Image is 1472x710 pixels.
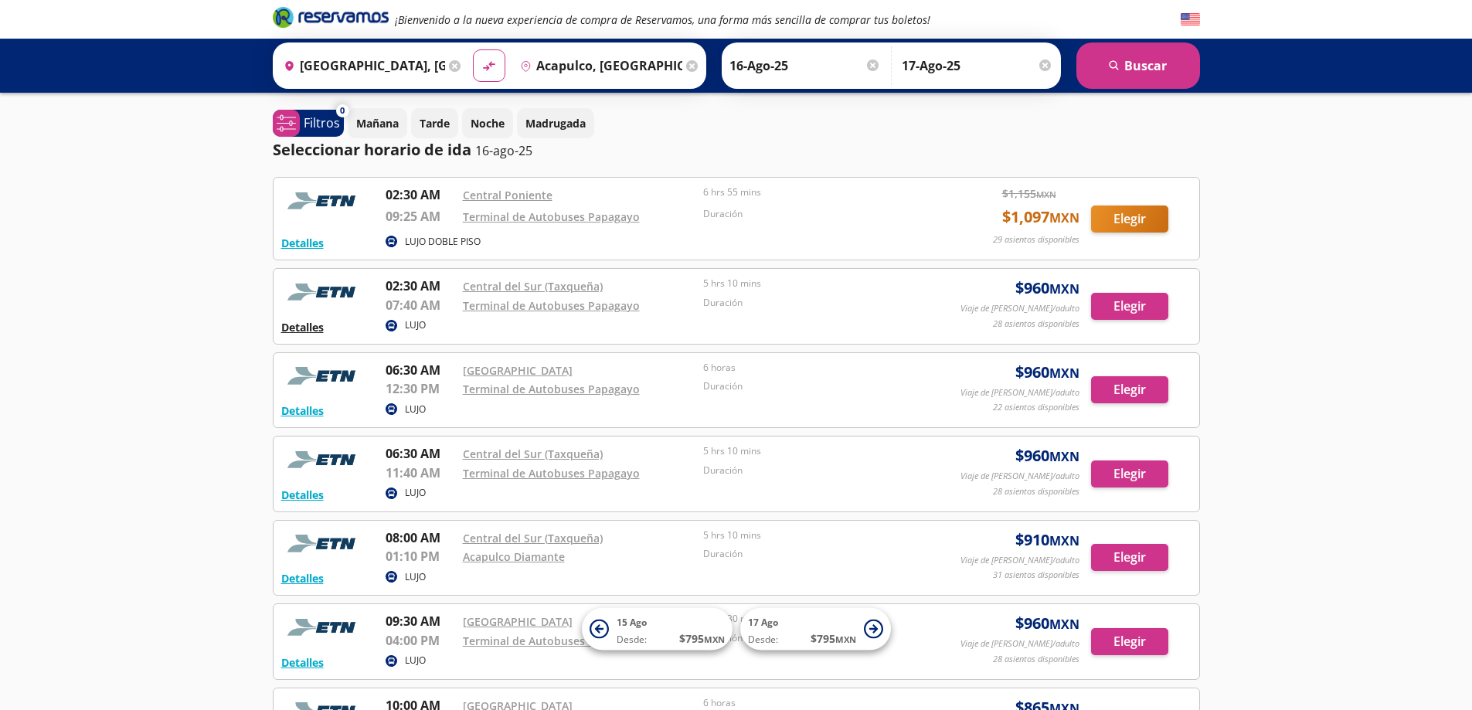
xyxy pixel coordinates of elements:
p: Duración [703,296,937,310]
p: 01:10 PM [386,547,455,566]
p: LUJO [405,486,426,500]
img: RESERVAMOS [281,528,366,559]
button: Madrugada [517,108,594,138]
button: Elegir [1091,206,1168,233]
p: LUJO [405,570,426,584]
p: 06:30 AM [386,444,455,463]
p: 6 horas [703,696,937,710]
p: Viaje de [PERSON_NAME]/adulto [960,637,1079,651]
p: Filtros [304,114,340,132]
a: Central del Sur (Taxqueña) [463,279,603,294]
button: Detalles [281,319,324,335]
a: Terminal de Autobuses Papagayo [463,466,640,481]
p: Duración [703,464,937,477]
p: Tarde [420,115,450,131]
p: LUJO [405,318,426,332]
a: Terminal de Autobuses Papagayo [463,209,640,224]
p: 5 hrs 10 mins [703,528,937,542]
p: 02:30 AM [386,185,455,204]
span: $ 795 [811,630,856,647]
span: $ 1,155 [1002,185,1056,202]
button: Detalles [281,487,324,503]
p: Viaje de [PERSON_NAME]/adulto [960,386,1079,399]
small: MXN [1049,532,1079,549]
span: $ 910 [1015,528,1079,552]
input: Buscar Origen [277,46,446,85]
button: Elegir [1091,376,1168,403]
span: 0 [340,104,345,117]
small: MXN [1049,280,1079,297]
p: 06:30 AM [386,361,455,379]
span: $ 960 [1015,277,1079,300]
span: $ 1,097 [1002,206,1079,229]
p: 22 asientos disponibles [993,401,1079,414]
button: Elegir [1091,628,1168,655]
p: 12:30 PM [386,379,455,398]
p: LUJO DOBLE PISO [405,235,481,249]
p: 28 asientos disponibles [993,318,1079,331]
button: Detalles [281,403,324,419]
button: Elegir [1091,460,1168,487]
p: LUJO [405,654,426,668]
p: 28 asientos disponibles [993,485,1079,498]
a: [GEOGRAPHIC_DATA] [463,363,573,378]
p: 02:30 AM [386,277,455,295]
p: 08:00 AM [386,528,455,547]
p: LUJO [405,403,426,416]
button: 0Filtros [273,110,344,137]
a: Terminal de Autobuses Papagayo [463,634,640,648]
a: Central Poniente [463,188,552,202]
i: Brand Logo [273,5,389,29]
a: Terminal de Autobuses Papagayo [463,298,640,313]
button: Noche [462,108,513,138]
small: MXN [1049,209,1079,226]
p: Mañana [356,115,399,131]
span: $ 960 [1015,361,1079,384]
span: Desde: [748,633,778,647]
img: RESERVAMOS [281,185,366,216]
img: RESERVAMOS [281,444,366,475]
small: MXN [1049,448,1079,465]
p: Duración [703,207,937,221]
em: ¡Bienvenido a la nueva experiencia de compra de Reservamos, una forma más sencilla de comprar tus... [395,12,930,27]
button: English [1181,10,1200,29]
small: MXN [704,634,725,645]
button: Elegir [1091,293,1168,320]
p: 6 hrs 55 mins [703,185,937,199]
input: Opcional [902,46,1053,85]
p: 04:00 PM [386,631,455,650]
p: 07:40 AM [386,296,455,314]
button: Elegir [1091,544,1168,571]
button: Mañana [348,108,407,138]
button: Detalles [281,654,324,671]
small: MXN [1036,189,1056,200]
small: MXN [1049,365,1079,382]
small: MXN [1049,616,1079,633]
p: Viaje de [PERSON_NAME]/adulto [960,302,1079,315]
img: RESERVAMOS [281,612,366,643]
button: Tarde [411,108,458,138]
span: Desde: [617,633,647,647]
span: 17 Ago [748,616,778,629]
img: RESERVAMOS [281,277,366,307]
span: $ 960 [1015,612,1079,635]
p: Noche [471,115,505,131]
span: $ 795 [679,630,725,647]
span: 15 Ago [617,616,647,629]
p: 16-ago-25 [475,141,532,160]
a: Central del Sur (Taxqueña) [463,447,603,461]
p: 11:40 AM [386,464,455,482]
p: 6 horas [703,361,937,375]
button: Detalles [281,235,324,251]
button: Detalles [281,570,324,586]
p: 29 asientos disponibles [993,233,1079,246]
small: MXN [835,634,856,645]
p: Madrugada [525,115,586,131]
p: Viaje de [PERSON_NAME]/adulto [960,554,1079,567]
p: 5 hrs 10 mins [703,277,937,290]
p: Seleccionar horario de ida [273,138,471,161]
p: Viaje de [PERSON_NAME]/adulto [960,470,1079,483]
p: 28 asientos disponibles [993,653,1079,666]
button: 17 AgoDesde:$795MXN [740,608,891,651]
p: 31 asientos disponibles [993,569,1079,582]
